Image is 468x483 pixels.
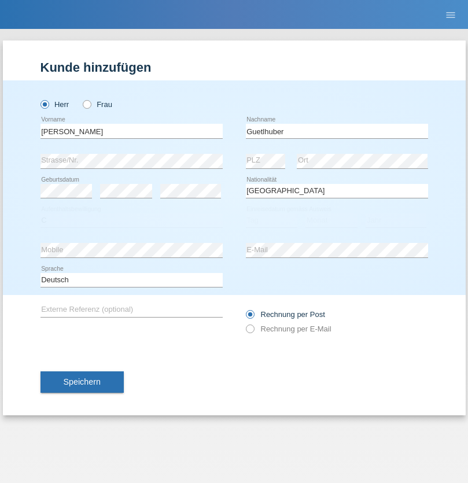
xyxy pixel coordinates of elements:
input: Rechnung per E-Mail [246,325,253,339]
label: Herr [40,100,69,109]
input: Herr [40,100,48,108]
i: menu [445,9,456,21]
h1: Kunde hinzufügen [40,60,428,75]
label: Rechnung per Post [246,310,325,319]
button: Speichern [40,371,124,393]
label: Frau [83,100,112,109]
label: Rechnung per E-Mail [246,325,331,333]
input: Rechnung per Post [246,310,253,325]
span: Speichern [64,377,101,386]
a: menu [439,11,462,18]
input: Frau [83,100,90,108]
